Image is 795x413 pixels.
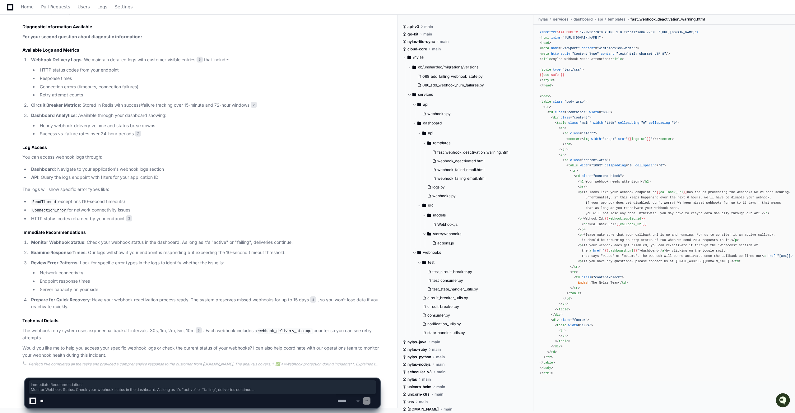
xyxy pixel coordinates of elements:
[582,228,583,231] span: p
[658,249,666,253] span: </ >
[563,36,601,40] span: "[URL][DOMAIN_NAME]"
[603,137,616,141] span: "140px"
[608,217,641,221] span: webhook_public_id
[432,269,472,274] span: test_circuit_breaker.py
[407,62,529,72] button: db/unsharded/migrations/versions
[651,137,653,141] span: "
[407,39,435,44] span: nylas-lite-sync
[542,100,551,104] span: table
[427,211,431,219] svg: Directory
[422,259,426,266] svg: Directory
[608,17,625,22] span: templates
[630,17,705,22] span: fast_webhook_deactivation_warning.html
[422,210,529,220] button: models
[135,131,141,137] span: 7
[563,158,611,162] span: < = >
[420,328,525,337] button: state_handler_utils.py
[425,183,525,192] button: logs.py
[29,166,380,173] li: : Navigate to your application's webhook logs section
[593,121,603,125] span: width
[427,230,431,238] svg: Directory
[540,41,551,45] span: < >
[422,229,529,239] button: store/webhooks
[578,180,586,183] span: < >
[574,17,593,22] span: dashboard
[44,65,75,70] a: Powered byPylon
[566,137,582,141] span: < >
[582,222,591,226] span: < />
[545,105,549,109] span: tr
[605,217,645,221] span: {{ }}
[542,57,551,61] span: title
[417,119,421,127] svg: Directory
[580,217,582,221] span: p
[427,139,431,147] svg: Directory
[553,68,561,72] span: type
[560,47,580,50] span: "viewport"
[566,142,570,146] span: td
[433,213,446,218] span: models
[542,68,551,72] span: style
[560,127,564,130] span: tr
[22,229,380,235] h2: Immediate Recommendations
[549,110,553,114] span: td
[115,5,132,9] span: Settings
[412,118,529,128] button: dashboard
[38,67,380,74] li: HTTP status codes from your endpoint
[407,24,419,29] span: api-v3
[560,153,564,157] span: tr
[420,294,525,302] button: circuit_breaker_utils.py
[593,174,622,178] span: "content-block"
[38,130,380,137] li: Success vs. failure rates over 24-hour periods
[422,138,529,148] button: templates
[413,55,424,60] span: /nylas
[637,249,641,253] span: >
[553,100,563,104] span: class
[31,249,380,256] p: : Our logs will show if your endpoint is responding but exceeding the 10-second timeout threshold.
[432,193,456,198] span: webhooks.py
[31,199,58,205] code: ReadTimeout
[603,249,605,253] span: "
[635,164,657,168] span: cellspacing
[542,41,549,45] span: head
[427,322,461,327] span: notification_utils.py
[38,83,380,90] li: Connection errors (timeouts, connection failures)
[593,249,601,253] span: href
[735,260,739,263] span: td
[38,75,380,82] li: Response times
[605,164,626,168] span: cellpadding
[427,313,450,318] span: consumer.py
[433,141,450,146] span: templates
[22,47,380,53] h3: Available Logs and Metrics
[31,113,76,118] strong: Dashboard Analytics
[423,250,441,255] span: webhooks
[631,137,647,141] span: logo_url
[22,34,142,39] strong: For your second question about diagnostic information:
[572,169,576,173] span: tr
[423,102,428,107] span: api
[31,57,81,62] strong: Webhook Delivery Logs
[38,122,380,129] li: Hourly webhook delivery volume and status breakdowns
[437,241,454,246] span: actions.js
[580,30,656,34] span: "-//W3C//DTD XHTML 1.0 Transitional//EN"
[29,174,380,181] li: : Query the logs endpoint with filters for your application ID
[566,164,666,168] span: < = = = >
[612,57,622,61] span: title
[407,32,418,37] span: go-kit
[430,165,525,174] button: webhook_failed_email.html
[557,30,565,34] span: html
[568,121,578,125] span: class
[608,57,624,61] span: </ >
[764,254,765,258] span: a
[540,57,553,61] span: < >
[540,95,551,98] span: < >
[540,137,674,194] span: Your webhook needs attention! It looks like your webhook endpoint at
[542,36,549,40] span: html
[418,65,478,70] span: db/unsharded/migrations/versions
[540,36,603,40] span: < = >
[551,47,559,50] span: name
[657,190,687,194] span: {{ }}
[427,304,459,309] span: circuit_breaker.py
[425,192,525,200] button: webhooks.py
[6,25,113,35] div: Welcome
